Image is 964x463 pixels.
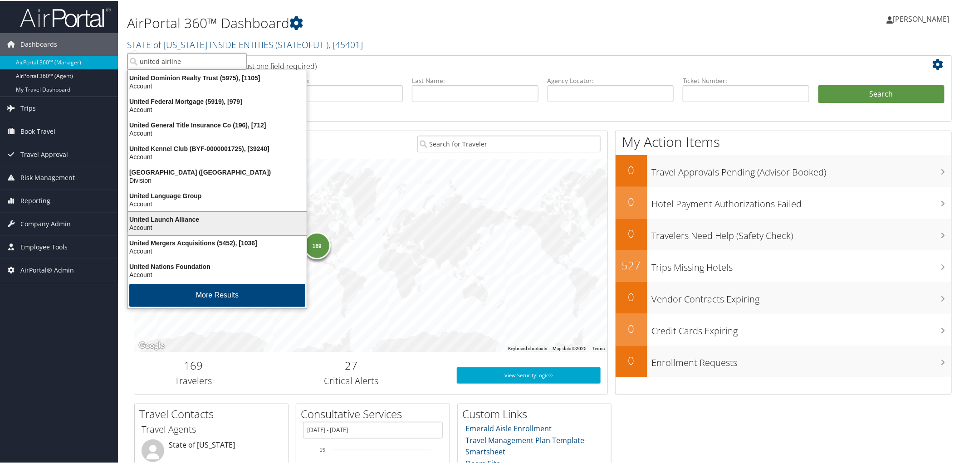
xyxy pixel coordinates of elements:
[893,13,949,23] span: [PERSON_NAME]
[20,142,68,165] span: Travel Approval
[616,225,647,240] h2: 0
[652,256,952,273] h3: Trips Missing Hotels
[616,218,952,249] a: 0Travelers Need Help (Safety Check)
[548,75,674,84] label: Agency Locator:
[122,246,312,254] div: Account
[616,281,952,313] a: 0Vendor Contracts Expiring
[275,38,328,50] span: ( STATEOFUTI )
[259,357,443,372] h2: 27
[129,283,305,306] button: More Results
[122,81,312,89] div: Account
[466,423,552,433] a: Emerald Aisle Enrollment
[652,192,952,210] h3: Hotel Payment Authorizations Failed
[122,73,312,81] div: United Dominion Realty Trust (5975), [1105]
[616,257,647,272] h2: 527
[122,152,312,160] div: Account
[141,357,246,372] h2: 169
[616,154,952,186] a: 0Travel Approvals Pending (Advisor Booked)
[457,366,601,383] a: View SecurityLogic®
[652,288,952,305] h3: Vendor Contracts Expiring
[127,52,247,69] input: Search Accounts
[141,56,876,72] h2: Airtinerary Lookup
[417,135,601,151] input: Search for Traveler
[683,75,809,84] label: Ticket Number:
[616,313,952,345] a: 0Credit Cards Expiring
[616,132,952,151] h1: My Action Items
[328,38,363,50] span: , [ 45401 ]
[141,374,246,386] h3: Travelers
[122,238,312,246] div: United Mergers Acquisitions (5452), [1036]
[616,186,952,218] a: 0Hotel Payment Authorizations Failed
[137,339,166,351] a: Open this area in Google Maps (opens a new window)
[616,320,647,336] h2: 0
[818,84,945,102] button: Search
[122,191,312,199] div: United Language Group
[122,223,312,231] div: Account
[320,446,325,452] tspan: 15
[142,422,281,435] h3: Travel Agents
[122,270,312,278] div: Account
[122,128,312,136] div: Account
[592,345,605,350] a: Terms (opens in new tab)
[303,231,331,258] div: 169
[122,144,312,152] div: United Kennel Club (BYF-0000001725), [39240]
[652,351,952,368] h3: Enrollment Requests
[122,199,312,207] div: Account
[122,105,312,113] div: Account
[20,96,36,119] span: Trips
[616,193,647,209] h2: 0
[20,235,68,258] span: Employee Tools
[122,262,312,270] div: United Nations Foundation
[20,166,75,188] span: Risk Management
[616,288,647,304] h2: 0
[127,38,363,50] a: STATE of [US_STATE] INSIDE ENTITIES
[122,120,312,128] div: United General Title Insurance Co (196), [712]
[20,6,111,27] img: airportal-logo.png
[466,434,587,456] a: Travel Management Plan Template- Smartsheet
[616,352,647,367] h2: 0
[301,405,450,421] h2: Consultative Services
[616,161,647,177] h2: 0
[508,345,547,351] button: Keyboard shortcuts
[652,224,952,241] h3: Travelers Need Help (Safety Check)
[139,405,288,421] h2: Travel Contacts
[259,374,443,386] h3: Critical Alerts
[616,249,952,281] a: 527Trips Missing Hotels
[122,97,312,105] div: United Federal Mortgage (5919), [979]
[20,258,74,281] span: AirPortal® Admin
[122,175,312,184] div: Division
[412,75,538,84] label: Last Name:
[616,345,952,376] a: 0Enrollment Requests
[277,75,403,84] label: First Name:
[652,161,952,178] h3: Travel Approvals Pending (Advisor Booked)
[122,214,312,223] div: United Launch Alliance
[137,339,166,351] img: Google
[122,167,312,175] div: [GEOGRAPHIC_DATA] ([GEOGRAPHIC_DATA])
[462,405,611,421] h2: Custom Links
[230,60,317,70] span: (at least one field required)
[20,32,57,55] span: Dashboards
[553,345,587,350] span: Map data ©2025
[20,189,50,211] span: Reporting
[887,5,959,32] a: [PERSON_NAME]
[652,319,952,336] h3: Credit Cards Expiring
[127,13,681,32] h1: AirPortal 360™ Dashboard
[20,119,55,142] span: Book Travel
[20,212,71,234] span: Company Admin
